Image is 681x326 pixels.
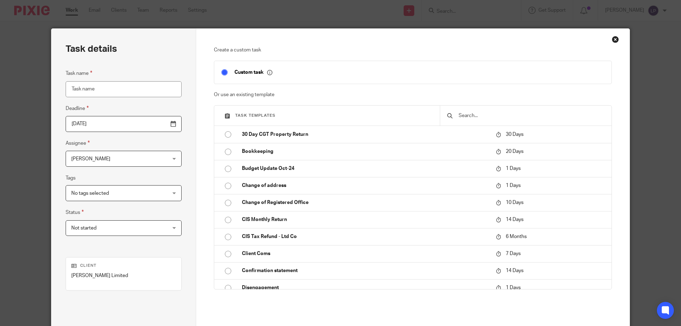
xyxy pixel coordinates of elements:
[71,156,110,161] span: [PERSON_NAME]
[506,217,524,222] span: 14 Days
[66,104,89,112] label: Deadline
[242,216,489,223] p: CIS Monthly Return
[214,46,612,54] p: Create a custom task
[506,251,521,256] span: 7 Days
[71,263,176,269] p: Client
[71,272,176,279] p: [PERSON_NAME] Limited
[235,114,276,117] span: Task templates
[506,149,524,154] span: 20 Days
[66,116,182,132] input: Pick a date
[71,226,96,231] span: Not started
[242,182,489,189] p: Change of address
[71,191,109,196] span: No tags selected
[242,233,489,240] p: CIS Tax Refund - Ltd Co
[214,91,612,98] p: Or use an existing template
[66,139,90,147] label: Assignee
[506,132,524,137] span: 30 Days
[234,69,272,76] p: Custom task
[242,284,489,291] p: Disengagement
[242,199,489,206] p: Change of Registered Office
[506,234,527,239] span: 6 Months
[66,43,117,55] h2: Task details
[242,148,489,155] p: Bookkeeping
[458,112,604,120] input: Search...
[66,81,182,97] input: Task name
[506,166,521,171] span: 1 Days
[66,175,76,182] label: Tags
[506,268,524,273] span: 14 Days
[506,183,521,188] span: 1 Days
[506,200,524,205] span: 10 Days
[242,267,489,274] p: Confirmation statement
[66,208,84,216] label: Status
[612,36,619,43] div: Close this dialog window
[506,285,521,290] span: 1 Days
[66,69,92,77] label: Task name
[242,131,489,138] p: 30 Day CGT Property Return
[242,165,489,172] p: Budget Update Oct-24
[242,250,489,257] p: Client Coms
